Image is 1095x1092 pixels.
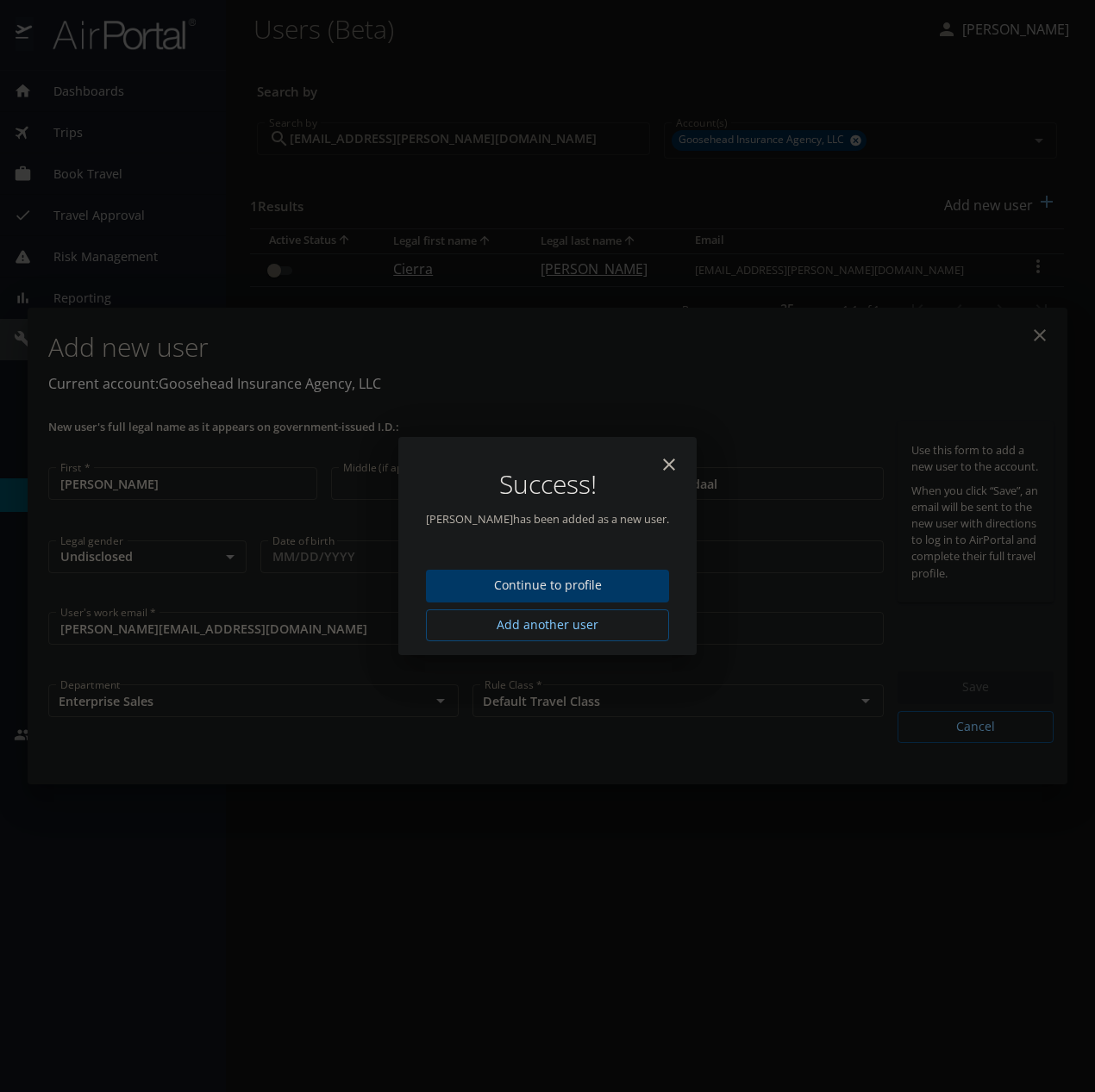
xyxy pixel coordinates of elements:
[426,471,669,497] h1: Success!
[426,511,669,527] p: [PERSON_NAME] has been added as a new user.
[440,615,655,636] span: Add another user
[426,609,669,641] button: Add another user
[440,575,655,596] span: Continue to profile
[648,444,690,485] button: close
[426,570,669,603] button: Continue to profile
